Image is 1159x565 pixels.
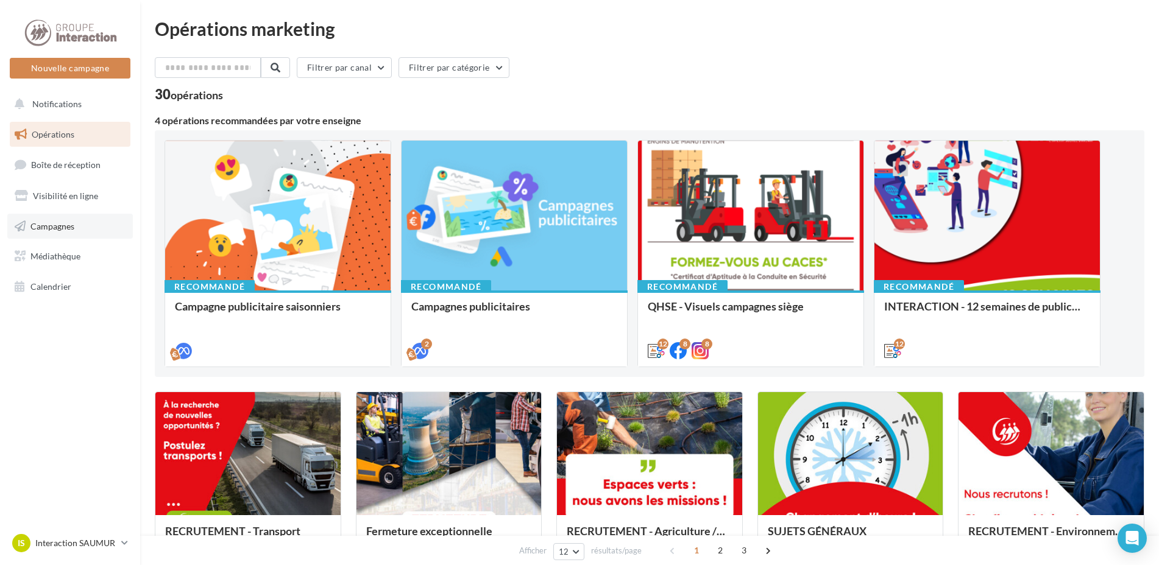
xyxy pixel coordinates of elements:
span: Notifications [32,99,82,109]
div: INTERACTION - 12 semaines de publication [884,300,1090,325]
button: 12 [553,543,584,560]
a: Calendrier [7,274,133,300]
div: Opérations marketing [155,19,1144,38]
button: Nouvelle campagne [10,58,130,79]
div: QHSE - Visuels campagnes siège [648,300,854,325]
div: 12 [894,339,905,349]
span: résultats/page [591,545,642,556]
a: Campagnes [7,214,133,239]
div: RECRUTEMENT - Environnement [968,525,1134,549]
span: 2 [711,541,730,560]
span: Calendrier [30,281,71,292]
span: Visibilité en ligne [33,191,98,201]
span: Afficher [519,545,547,556]
span: 1 [687,541,706,560]
div: 12 [657,339,668,349]
div: 4 opérations recommandées par votre enseigne [155,116,1144,125]
span: 12 [559,547,569,556]
div: SUJETS GÉNÉRAUX [768,525,934,549]
span: Opérations [32,129,74,139]
span: Boîte de réception [31,160,101,170]
div: 8 [701,339,712,349]
div: Campagnes publicitaires [411,300,617,325]
div: Recommandé [637,280,728,293]
button: Notifications [7,91,128,117]
div: RECRUTEMENT - Agriculture / Espaces verts [567,525,732,549]
span: 3 [734,541,754,560]
button: Filtrer par canal [297,57,392,78]
div: Campagne publicitaire saisonniers [175,300,381,325]
div: RECRUTEMENT - Transport [165,525,331,549]
a: Opérations [7,122,133,147]
a: Visibilité en ligne [7,183,133,209]
a: IS Interaction SAUMUR [10,532,130,555]
div: Open Intercom Messenger [1118,524,1147,553]
div: 30 [155,88,223,101]
div: opérations [171,89,223,100]
div: Recommandé [874,280,964,293]
span: Médiathèque [30,251,80,261]
div: 8 [679,339,690,349]
a: Boîte de réception [7,152,133,178]
p: Interaction SAUMUR [35,537,116,549]
a: Médiathèque [7,244,133,269]
div: Recommandé [165,280,255,293]
button: Filtrer par catégorie [399,57,509,78]
div: Fermeture exceptionnelle [366,525,532,549]
span: IS [18,537,25,549]
span: Campagnes [30,220,74,231]
div: Recommandé [401,280,491,293]
div: 2 [421,339,432,349]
